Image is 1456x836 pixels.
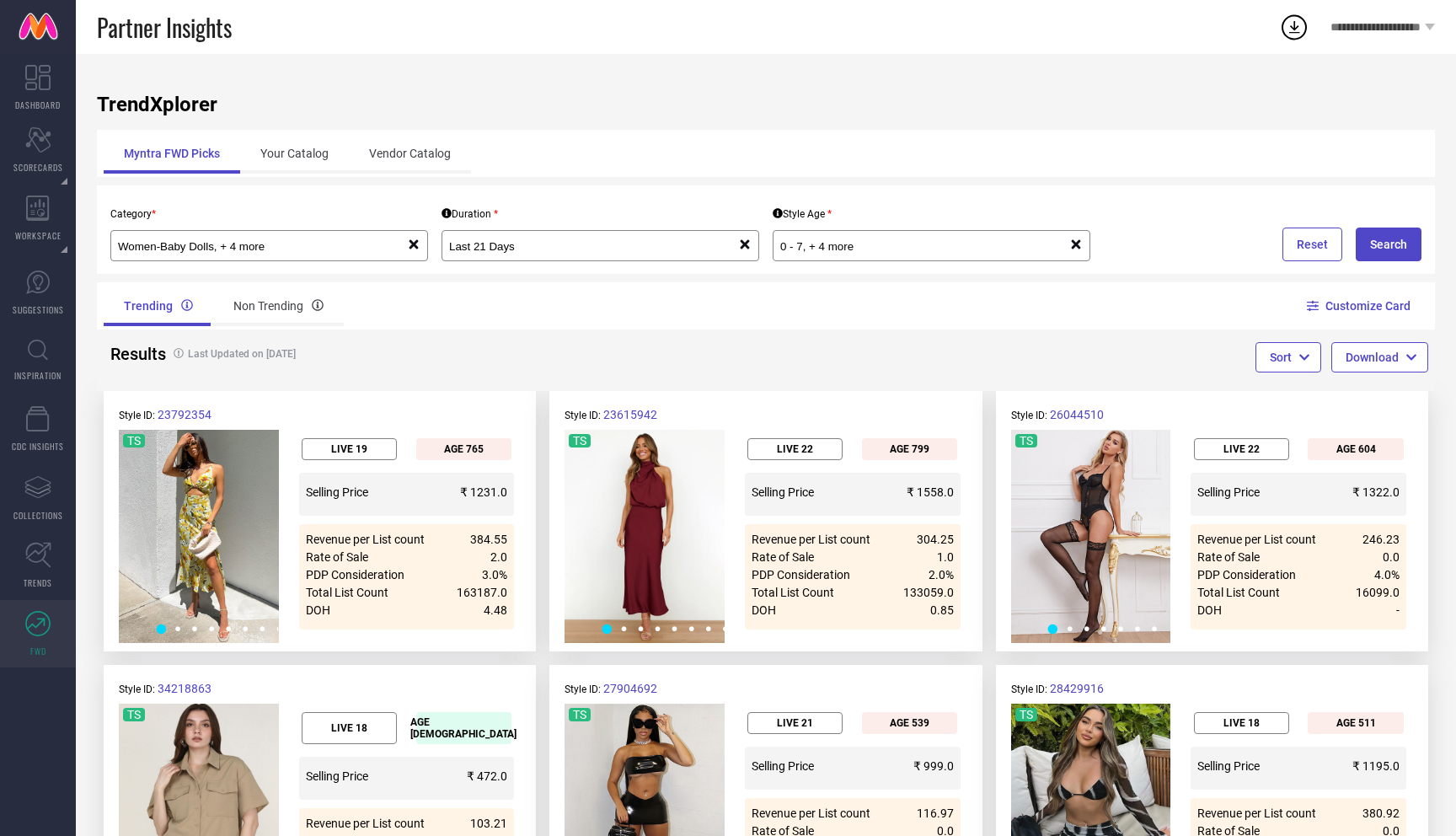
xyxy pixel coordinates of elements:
div: 103.21 [470,817,507,830]
div: DOH [1197,603,1328,617]
span: ● [225,622,232,635]
div: Rate of Sale [1197,550,1328,564]
span: ● [191,622,198,635]
input: Select upto 10 categories [118,240,378,253]
button: ● [1146,621,1163,635]
button: ● [1036,614,1070,643]
span: SCORECARDS [13,161,63,174]
div: Selling Price [1197,485,1328,499]
div: 380.92 [1362,807,1400,820]
div: Selling Price [1197,759,1328,773]
p: AGE 765 [444,443,484,455]
h1: TrendXplorer [97,93,1435,116]
div: Total List Count [752,586,882,599]
button: ● [270,621,287,635]
div: 27904692 [603,682,657,695]
div: Your Catalog [240,133,349,174]
div: Revenue per List count [306,817,436,830]
p: LIVE 18 [1223,717,1260,729]
div: PDP Consideration [1197,568,1328,581]
button: ● [683,621,700,635]
p: Style ID: [119,682,521,695]
button: ● [220,621,237,635]
span: ● [208,622,215,635]
span: ● [655,622,661,635]
div: Selling Price [752,759,882,773]
div: 34218863 [158,682,211,695]
span: ● [705,622,712,635]
button: ● [700,621,717,635]
div: 116.97 [917,807,954,820]
input: Select style age [780,240,1041,253]
div: Style Age [773,208,832,220]
div: 0 - 7, 7 - 14, 14 - 21, 21 - 30, 30+ [780,238,1069,254]
div: 2.0% [929,568,954,581]
p: Style ID: [565,682,966,695]
div: 23792354 [158,408,211,421]
p: Style ID: [1011,682,1413,695]
span: ● [620,622,627,635]
h2: Results [110,344,152,364]
button: ● [144,614,178,643]
span: ● [672,622,678,635]
div: DOH [306,603,436,617]
button: Download [1331,342,1428,372]
span: ● [1067,622,1073,635]
button: ● [1129,621,1146,635]
span: SUGGESTIONS [13,303,64,316]
div: Revenue per List count [752,533,882,546]
span: ● [1100,622,1107,635]
div: ₹ 1231.0 [460,485,507,499]
div: Vendor Catalog [349,133,471,174]
button: Search [1356,228,1421,261]
span: ● [276,622,282,635]
div: Revenue per List count [752,807,882,820]
span: INSPIRATION [14,369,62,382]
span: ● [1134,622,1141,635]
div: 1.0 [937,550,954,564]
span: ● [1151,622,1158,635]
p: LIVE 19 [331,443,367,455]
span: ● [722,622,729,635]
span: ● [688,622,695,635]
div: 4.48 [484,603,507,617]
button: ● [1062,621,1079,635]
p: Style ID: [119,408,521,421]
button: ● [1112,621,1129,635]
span: ● [174,622,181,635]
button: ● [717,621,734,635]
div: 16099.0 [1356,586,1400,599]
button: ● [666,621,683,635]
p: AGE 799 [890,443,929,455]
input: Select Duration [449,240,709,253]
span: COLLECTIONS [13,509,63,522]
div: Revenue per List count [1197,807,1328,820]
p: LIVE 21 [777,717,813,729]
div: PDP Consideration [752,568,882,581]
div: Revenue per List count [306,533,436,546]
div: 0.85 [930,603,954,617]
div: Total List Count [1197,586,1328,599]
span: ● [1046,616,1060,641]
div: ₹ 1558.0 [907,485,954,499]
div: TS [127,434,141,447]
div: TS [573,708,586,721]
div: 2.0 [490,550,507,564]
div: Open download list [1279,12,1309,42]
img: VXfBYZDO_97931e47c40f476ab14bfa3e441c9d2f.jpg [565,430,725,643]
div: Revenue per List count [1197,533,1328,546]
span: WORKSPACE [15,229,62,242]
div: TS [1020,434,1033,447]
p: LIVE 22 [777,443,813,455]
button: Customize Card [1309,282,1411,330]
div: Rate of Sale [752,550,882,564]
div: Myntra FWD Picks [104,133,240,174]
span: TRENDS [24,576,52,589]
p: LIVE 22 [1223,443,1260,455]
div: ₹ 1322.0 [1352,485,1400,499]
div: 384.55 [470,533,507,546]
span: ● [1084,622,1090,635]
div: 28429916 [1050,682,1104,695]
p: Style ID: [1011,408,1413,421]
span: Partner Insights [97,10,232,45]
